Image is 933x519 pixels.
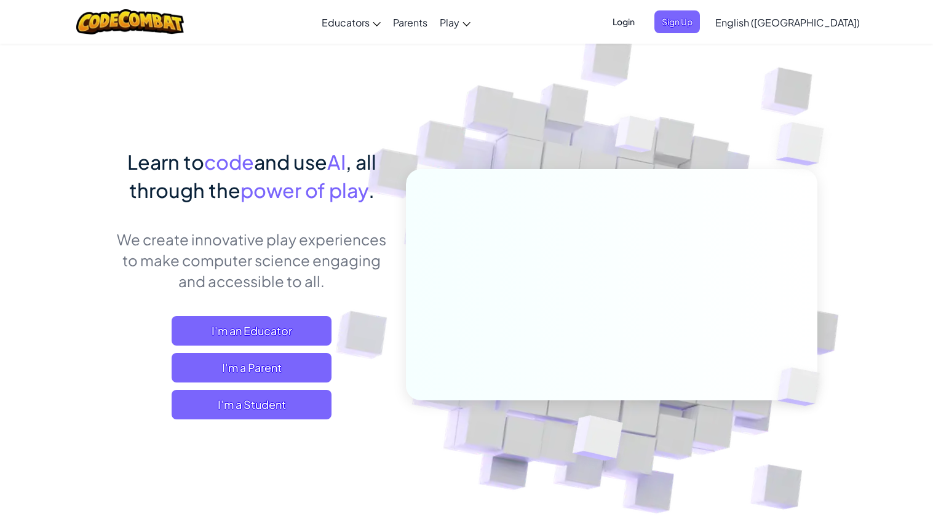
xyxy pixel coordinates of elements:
[172,390,332,419] button: I'm a Student
[316,6,387,39] a: Educators
[605,10,642,33] button: Login
[756,342,849,432] img: Overlap cubes
[327,149,346,174] span: AI
[752,92,858,196] img: Overlap cubes
[654,10,700,33] button: Sign Up
[709,6,866,39] a: English ([GEOGRAPHIC_DATA])
[204,149,254,174] span: code
[434,6,477,39] a: Play
[440,16,459,29] span: Play
[127,149,204,174] span: Learn to
[240,178,368,202] span: power of play
[116,229,387,291] p: We create innovative play experiences to make computer science engaging and accessible to all.
[76,9,184,34] img: CodeCombat logo
[368,178,375,202] span: .
[387,6,434,39] a: Parents
[322,16,370,29] span: Educators
[715,16,860,29] span: English ([GEOGRAPHIC_DATA])
[172,353,332,382] a: I'm a Parent
[542,389,652,491] img: Overlap cubes
[254,149,327,174] span: and use
[592,92,680,183] img: Overlap cubes
[172,316,332,346] a: I'm an Educator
